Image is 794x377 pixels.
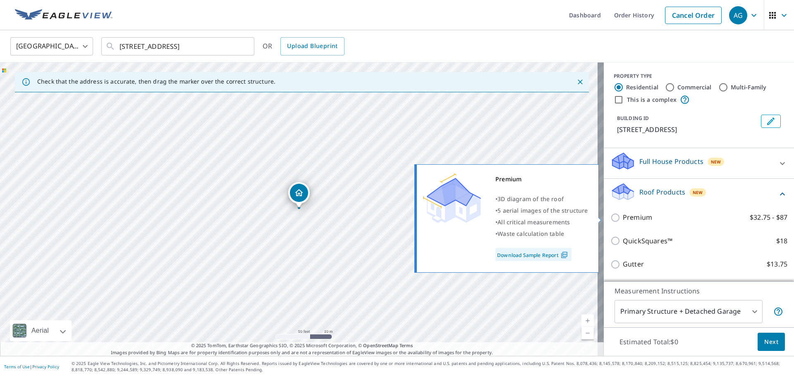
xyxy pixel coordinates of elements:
input: Search by address or latitude-longitude [120,35,237,58]
span: New [711,158,721,165]
p: $32.75 - $87 [750,212,787,223]
div: Full House ProductsNew [610,151,787,175]
p: Check that the address is accurate, then drag the marker over the correct structure. [37,78,275,85]
a: Terms of Use [4,364,30,370]
p: $13.75 [767,259,787,269]
span: Waste calculation table [497,230,564,238]
button: Next [758,333,785,351]
p: BUILDING ID [617,115,649,122]
div: Roof ProductsNew [610,182,787,206]
span: New [693,189,703,196]
div: Dropped pin, building 1, Residential property, 527 25 AVE NE CALGARY AB T2E1Y6 [288,182,310,208]
a: Current Level 19, Zoom Out [581,327,594,339]
div: • [495,228,588,240]
p: Estimated Total: $0 [613,333,685,351]
p: Roof Products [639,187,685,197]
div: Aerial [29,320,51,341]
span: Next [764,337,778,347]
p: Gutter [623,259,644,269]
img: EV Logo [15,9,112,22]
div: OR [263,37,344,55]
span: All critical measurements [497,218,570,226]
p: $18 [776,236,787,246]
div: • [495,193,588,205]
a: Upload Blueprint [280,37,344,55]
div: [GEOGRAPHIC_DATA] [10,35,93,58]
div: Aerial [10,320,72,341]
span: Upload Blueprint [287,41,337,51]
label: Multi-Family [731,83,767,91]
p: Full House Products [639,156,703,166]
p: [STREET_ADDRESS] [617,125,758,134]
a: Terms [399,342,413,348]
p: © 2025 Eagle View Technologies, Inc. and Pictometry International Corp. All Rights Reserved. Repo... [72,360,790,373]
p: | [4,364,59,369]
span: 3D diagram of the roof [497,195,564,203]
a: Current Level 19, Zoom In [581,315,594,327]
div: Premium [495,173,588,185]
p: Measurement Instructions [615,286,783,296]
a: Cancel Order [665,7,722,24]
button: Close [575,77,586,87]
label: This is a complex [627,96,677,104]
label: Residential [626,83,658,91]
a: Privacy Policy [32,364,59,370]
span: 5 aerial images of the structure [497,207,588,214]
span: Your report will include the primary structure and a detached garage if one exists. [773,307,783,317]
p: QuickSquares™ [623,236,672,246]
div: PROPERTY TYPE [614,72,784,80]
div: • [495,216,588,228]
div: AG [729,6,747,24]
img: Premium [423,173,481,223]
button: Edit building 1 [761,115,781,128]
p: Premium [623,212,652,223]
img: Pdf Icon [559,251,570,259]
a: Download Sample Report [495,248,572,261]
label: Commercial [677,83,712,91]
span: © 2025 TomTom, Earthstar Geographics SIO, © 2025 Microsoft Corporation, © [191,342,413,349]
div: Primary Structure + Detached Garage [615,300,763,323]
a: OpenStreetMap [363,342,398,348]
div: • [495,205,588,216]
